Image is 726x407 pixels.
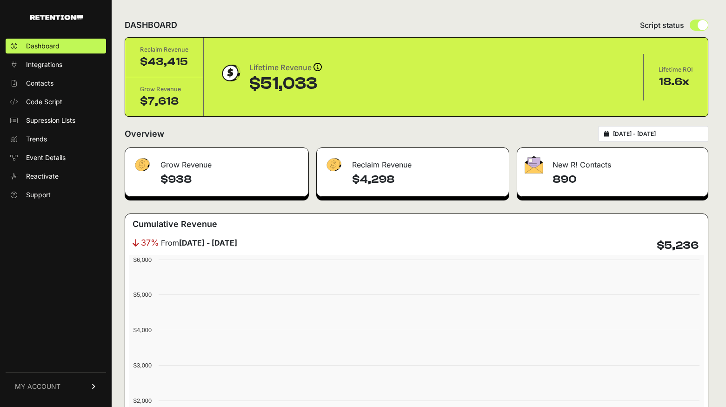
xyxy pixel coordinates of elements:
[659,65,693,74] div: Lifetime ROI
[6,94,106,109] a: Code Script
[133,397,152,404] text: $2,000
[324,156,343,174] img: fa-dollar-13500eef13a19c4ab2b9ed9ad552e47b0d9fc28b02b83b90ba0e00f96d6372e9.png
[140,85,188,94] div: Grow Revenue
[133,362,152,369] text: $3,000
[133,218,217,231] h3: Cumulative Revenue
[6,372,106,400] a: MY ACCOUNT
[249,61,322,74] div: Lifetime Revenue
[219,61,242,85] img: dollar-coin-05c43ed7efb7bc0c12610022525b4bbbb207c7efeef5aecc26f025e68dcafac9.png
[26,134,47,144] span: Trends
[133,291,152,298] text: $5,000
[140,94,188,109] div: $7,618
[15,382,60,391] span: MY ACCOUNT
[26,60,62,69] span: Integrations
[6,57,106,72] a: Integrations
[525,156,543,173] img: fa-envelope-19ae18322b30453b285274b1b8af3d052b27d846a4fbe8435d1a52b978f639a2.png
[26,97,62,107] span: Code Script
[26,41,60,51] span: Dashboard
[26,153,66,162] span: Event Details
[133,256,152,263] text: $6,000
[140,45,188,54] div: Reclaim Revenue
[659,74,693,89] div: 18.6x
[141,236,159,249] span: 37%
[26,190,51,200] span: Support
[517,148,708,176] div: New R! Contacts
[657,238,699,253] h4: $5,236
[6,150,106,165] a: Event Details
[6,187,106,202] a: Support
[125,148,308,176] div: Grow Revenue
[6,76,106,91] a: Contacts
[160,172,301,187] h4: $938
[640,20,684,31] span: Script status
[6,132,106,147] a: Trends
[30,15,83,20] img: Retention.com
[140,54,188,69] div: $43,415
[553,172,700,187] h4: 890
[179,238,237,247] strong: [DATE] - [DATE]
[161,237,237,248] span: From
[26,172,59,181] span: Reactivate
[317,148,508,176] div: Reclaim Revenue
[133,156,151,174] img: fa-dollar-13500eef13a19c4ab2b9ed9ad552e47b0d9fc28b02b83b90ba0e00f96d6372e9.png
[125,19,177,32] h2: DASHBOARD
[26,79,53,88] span: Contacts
[125,127,164,140] h2: Overview
[6,113,106,128] a: Supression Lists
[6,169,106,184] a: Reactivate
[249,74,322,93] div: $51,033
[6,39,106,53] a: Dashboard
[26,116,75,125] span: Supression Lists
[352,172,501,187] h4: $4,298
[133,327,152,334] text: $4,000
